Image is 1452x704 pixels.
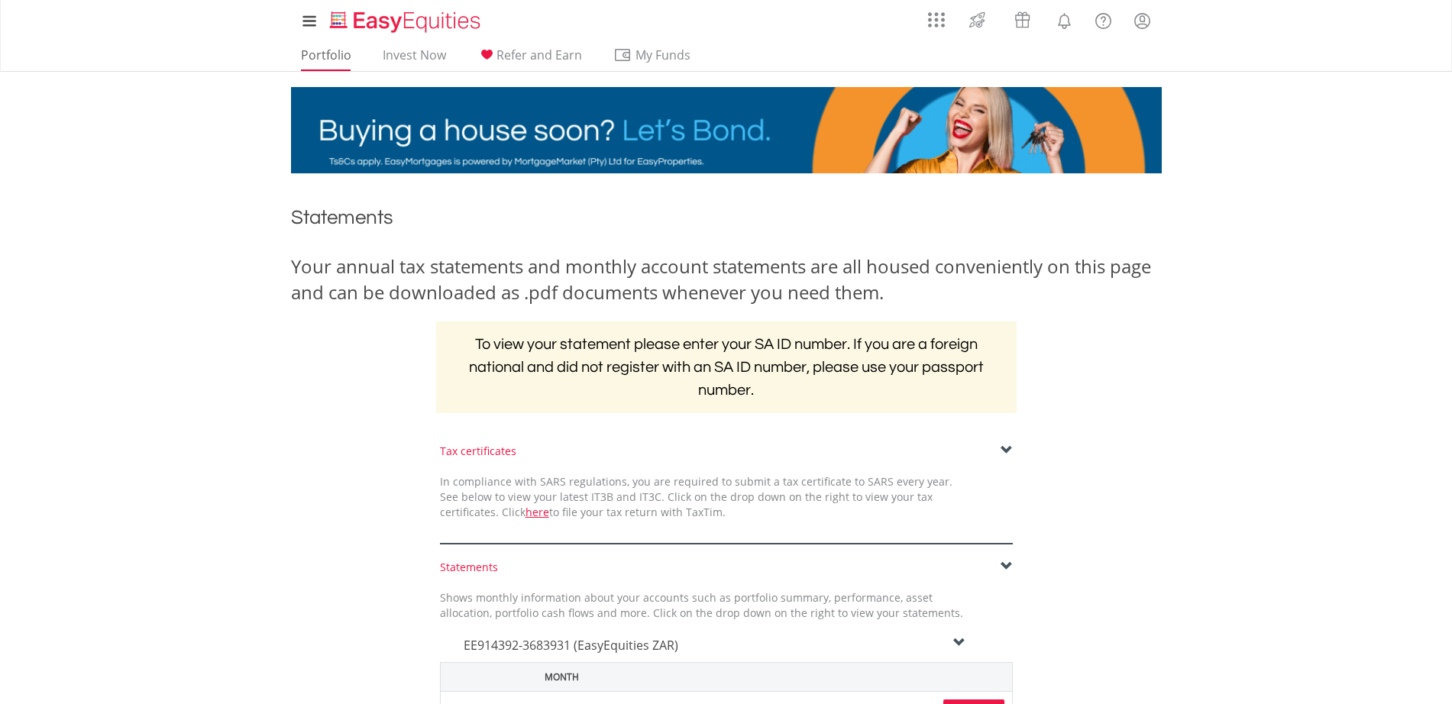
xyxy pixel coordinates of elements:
img: thrive-v2.svg [965,8,990,32]
img: grid-menu-icon.svg [928,11,945,28]
a: Refer and Earn [471,47,588,71]
a: Notifications [1045,4,1084,34]
span: Refer and Earn [496,47,582,63]
span: My Funds [613,45,713,65]
th: Month [440,662,684,691]
span: In compliance with SARS regulations, you are required to submit a tax certificate to SARS every y... [440,474,952,519]
span: Click to file your tax return with TaxTim. [502,505,726,519]
img: EasyMortage Promotion Banner [291,87,1162,173]
a: Vouchers [1000,4,1045,32]
img: EasyEquities_Logo.png [327,9,487,34]
a: here [526,505,549,519]
a: My Profile [1123,4,1162,37]
img: vouchers-v2.svg [1010,8,1035,32]
span: Statements [291,208,393,228]
div: Statements [440,560,1013,575]
a: Invest Now [377,47,452,71]
a: Home page [324,4,487,34]
a: Portfolio [295,47,357,71]
div: Shows monthly information about your accounts such as portfolio summary, performance, asset alloc... [428,590,975,621]
a: FAQ's and Support [1084,4,1123,34]
h2: To view your statement please enter your SA ID number. If you are a foreign national and did not ... [436,321,1017,413]
div: Tax certificates [440,444,1013,459]
a: AppsGrid [918,4,955,28]
div: Your annual tax statements and monthly account statements are all housed conveniently on this pag... [291,254,1162,306]
span: EE914392-3683931 (EasyEquities ZAR) [464,637,678,654]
